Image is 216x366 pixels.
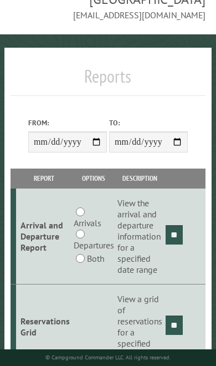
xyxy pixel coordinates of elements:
[71,169,115,188] th: Options
[74,216,101,230] label: Arrivals
[87,252,104,265] label: Both
[11,65,205,96] h1: Reports
[74,238,114,252] label: Departures
[16,169,71,188] th: Report
[109,118,188,128] label: To:
[45,354,171,361] small: © Campground Commander LLC. All rights reserved.
[16,189,71,284] td: Arrival and Departure Report
[116,169,164,188] th: Description
[116,189,164,284] td: View the arrival and departure information for a specified date range
[28,118,107,128] label: From:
